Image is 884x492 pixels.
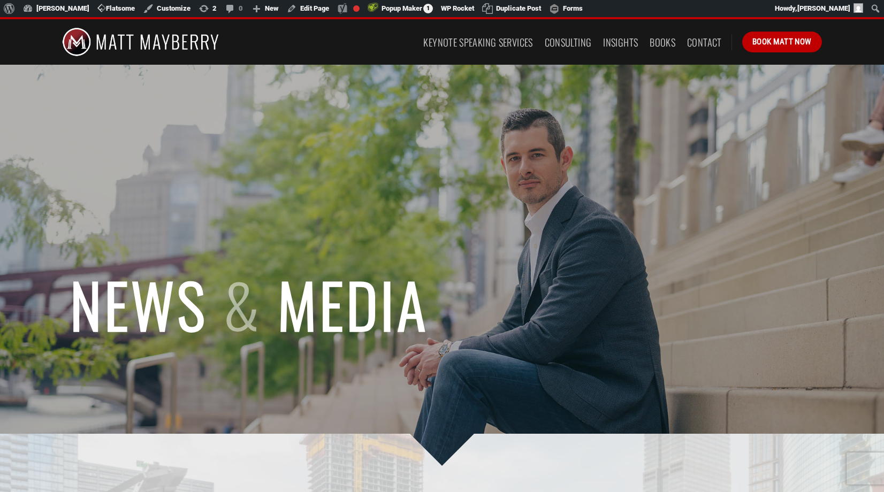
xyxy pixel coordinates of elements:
a: Consulting [545,33,592,52]
div: Focus keyphrase not set [353,5,360,12]
strong: News [70,259,208,348]
strong: Media [278,259,428,348]
span: & [223,259,263,348]
a: Keynote Speaking Services [423,33,532,52]
a: Contact [687,33,722,52]
a: Books [650,33,675,52]
a: Book Matt Now [742,32,822,52]
span: 1 [423,4,433,13]
span: Book Matt Now [752,35,812,48]
span: [PERSON_NAME] [797,4,850,12]
a: Insights [603,33,638,52]
img: Matt Mayberry [62,19,219,65]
